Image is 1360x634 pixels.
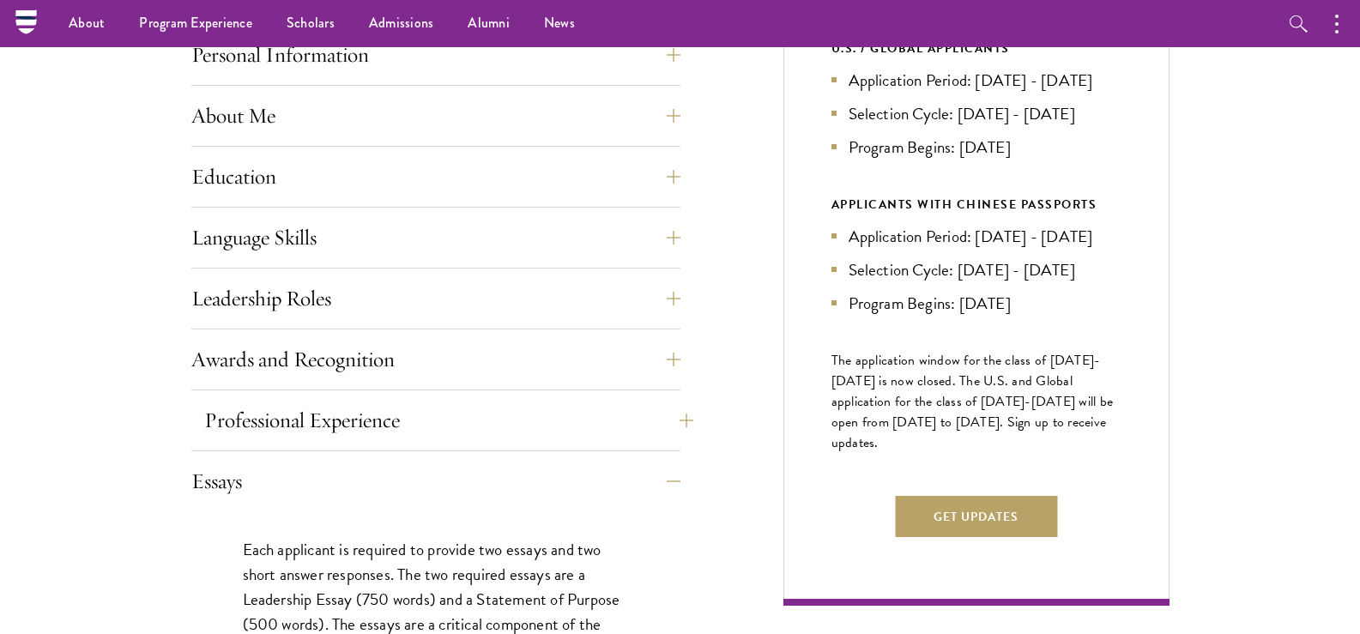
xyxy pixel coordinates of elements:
[831,135,1121,160] li: Program Begins: [DATE]
[204,400,693,441] button: Professional Experience
[191,461,680,502] button: Essays
[191,217,680,258] button: Language Skills
[191,339,680,380] button: Awards and Recognition
[831,257,1121,282] li: Selection Cycle: [DATE] - [DATE]
[831,291,1121,316] li: Program Begins: [DATE]
[831,194,1121,215] div: APPLICANTS WITH CHINESE PASSPORTS
[191,156,680,197] button: Education
[191,278,680,319] button: Leadership Roles
[831,224,1121,249] li: Application Period: [DATE] - [DATE]
[831,68,1121,93] li: Application Period: [DATE] - [DATE]
[831,350,1114,453] span: The application window for the class of [DATE]-[DATE] is now closed. The U.S. and Global applicat...
[895,496,1057,537] button: Get Updates
[191,95,680,136] button: About Me
[191,34,680,75] button: Personal Information
[831,38,1121,59] div: U.S. / GLOBAL APPLICANTS
[831,101,1121,126] li: Selection Cycle: [DATE] - [DATE]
